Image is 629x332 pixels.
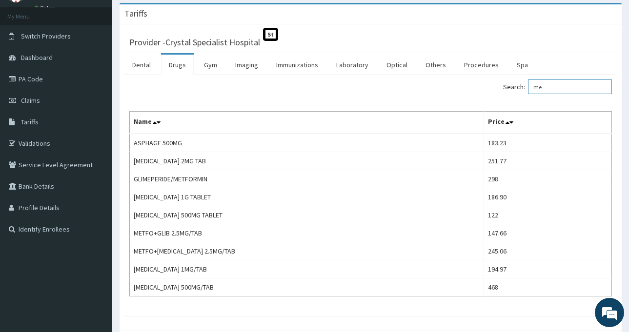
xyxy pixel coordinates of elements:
[124,55,159,75] a: Dental
[130,242,484,260] td: METFO+[MEDICAL_DATA] 2.5MG/TAB
[484,242,612,260] td: 245.06
[130,260,484,278] td: [MEDICAL_DATA] 1MG/TAB
[456,55,507,75] a: Procedures
[418,55,454,75] a: Others
[227,55,266,75] a: Imaging
[379,55,415,75] a: Optical
[21,96,40,105] span: Claims
[484,152,612,170] td: 251.77
[18,49,40,73] img: d_794563401_company_1708531726252_794563401
[21,117,39,126] span: Tariffs
[484,260,612,278] td: 194.97
[130,170,484,188] td: GLIMEPERIDE/METFORMIN
[484,170,612,188] td: 298
[263,28,278,41] span: St
[328,55,376,75] a: Laboratory
[196,55,225,75] a: Gym
[21,53,53,62] span: Dashboard
[130,278,484,296] td: [MEDICAL_DATA] 500MG/TAB
[160,5,183,28] div: Minimize live chat window
[484,224,612,242] td: 147.66
[130,206,484,224] td: [MEDICAL_DATA] 500MG TABLET
[268,55,326,75] a: Immunizations
[130,112,484,134] th: Name
[130,152,484,170] td: [MEDICAL_DATA] 2MG TAB
[5,225,186,259] textarea: Type your message and hit 'Enter'
[484,206,612,224] td: 122
[130,188,484,206] td: [MEDICAL_DATA] 1G TABLET
[21,32,71,40] span: Switch Providers
[484,134,612,152] td: 183.23
[509,55,536,75] a: Spa
[51,55,164,67] div: Chat with us now
[57,102,135,201] span: We're online!
[503,79,612,94] label: Search:
[130,134,484,152] td: ASPHAGE 500MG
[130,224,484,242] td: METFO+GLIB 2.5MG/TAB
[124,9,147,18] h3: Tariffs
[484,112,612,134] th: Price
[34,4,58,11] a: Online
[484,188,612,206] td: 186.90
[528,79,612,94] input: Search:
[484,278,612,296] td: 468
[129,38,260,47] h3: Provider - Crystal Specialist Hospital
[161,55,194,75] a: Drugs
